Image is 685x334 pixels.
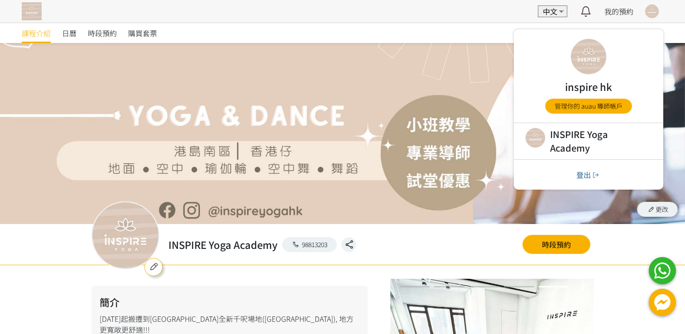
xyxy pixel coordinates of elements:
img: T57dtJh47iSJKDtQ57dN6xVUMYY2M0XQuGF02OI4.png [22,2,42,20]
span: 課程介紹 [22,28,51,38]
span: 日曆 [62,28,77,38]
a: 購買套票 [128,23,157,43]
a: 98813203 [282,237,337,252]
a: 我的預約 [604,6,633,17]
button: 登出 [574,169,604,181]
a: 時段預約 [522,235,590,254]
a: 課程介紹 [22,23,51,43]
h2: inspire hk [532,79,645,94]
a: 更改 [637,202,678,217]
a: 時段預約 [88,23,117,43]
h2: INSPIRE Yoga Academy [168,237,278,252]
span: 購買套票 [128,28,157,38]
span: 時段預約 [88,28,117,38]
h2: 簡介 [100,295,359,310]
a: 日曆 [62,23,77,43]
a: 管理你的 auau 導師帳戶 [545,99,632,114]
